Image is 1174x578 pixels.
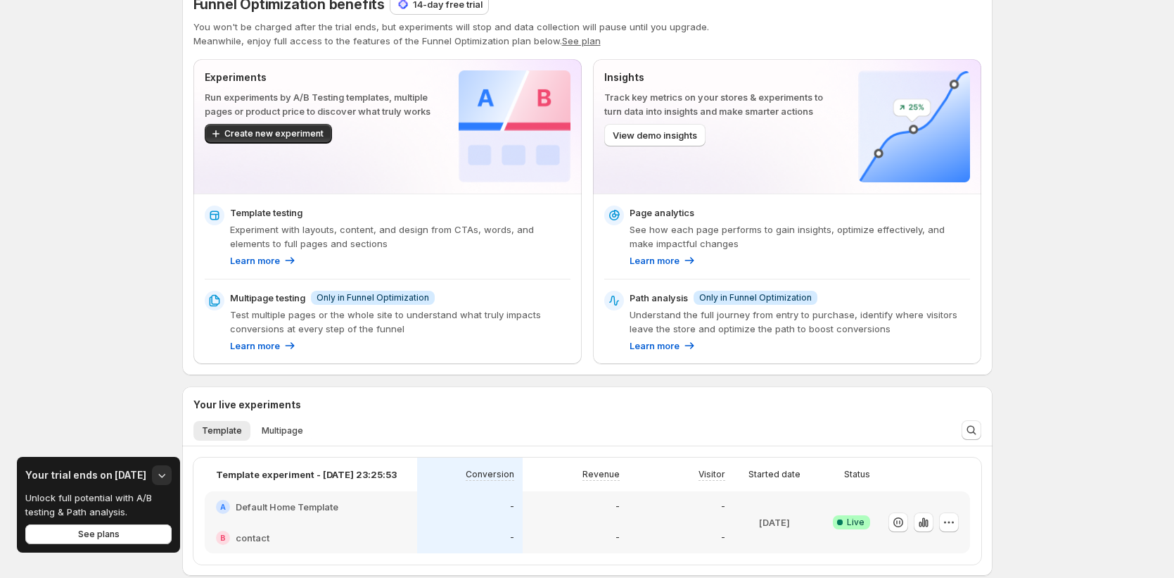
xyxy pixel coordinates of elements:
[230,308,570,336] p: Test multiple pages or the whole site to understand what truly impacts conversions at every step ...
[230,339,297,353] a: Learn more
[630,206,694,220] p: Page analytics
[748,469,800,480] p: Started date
[613,128,697,142] span: View demo insights
[510,532,514,544] p: -
[262,425,303,436] span: Multipage
[604,90,836,118] p: Track key metrics on your stores & experiments to turn data into insights and make smarter actions
[615,501,620,513] p: -
[205,90,436,118] p: Run experiments by A/B Testing templates, multiple pages or product price to discover what truly ...
[721,501,725,513] p: -
[230,339,280,353] p: Learn more
[25,524,172,544] button: See plans
[202,425,242,436] span: Template
[220,534,226,542] h2: B
[630,339,679,353] p: Learn more
[630,253,679,268] p: Learn more
[699,292,812,303] span: Only in Funnel Optimization
[230,253,280,268] p: Learn more
[236,500,338,514] h2: Default Home Template
[615,532,620,544] p: -
[317,292,429,303] span: Only in Funnel Optimization
[193,20,981,34] p: You won't be charged after the trial ends, but experiments will stop and data collection will pau...
[78,529,120,540] span: See plans
[205,70,436,84] p: Experiments
[230,206,302,220] p: Template testing
[205,124,332,144] button: Create new experiment
[630,291,688,305] p: Path analysis
[844,469,870,480] p: Status
[236,531,269,545] h2: contact
[604,70,836,84] p: Insights
[230,291,305,305] p: Multipage testing
[216,467,397,482] p: Template experiment - [DATE] 23:25:53
[630,253,696,268] a: Learn more
[858,70,970,182] img: Insights
[630,339,696,353] a: Learn more
[698,469,725,480] p: Visitor
[459,70,570,182] img: Experiments
[193,34,981,48] p: Meanwhile, enjoy full access to the features of the Funnel Optimization plan below.
[630,308,970,336] p: Understand the full journey from entry to purchase, identify where visitors leave the store and o...
[630,222,970,251] p: See how each page performs to gain insights, optimize effectively, and make impactful changes
[582,469,620,480] p: Revenue
[962,420,981,440] button: Search and filter results
[193,398,301,412] h3: Your live experiments
[510,501,514,513] p: -
[224,128,324,139] span: Create new experiment
[759,515,790,529] p: [DATE]
[25,468,146,482] h3: Your trial ends on [DATE]
[25,491,162,519] p: Unlock full potential with A/B testing & Path analysis.
[466,469,514,480] p: Conversion
[220,503,226,511] h2: A
[604,124,706,146] button: View demo insights
[230,253,297,268] a: Learn more
[847,517,864,528] span: Live
[562,35,601,46] button: See plan
[230,222,570,251] p: Experiment with layouts, content, and design from CTAs, words, and elements to full pages and sec...
[721,532,725,544] p: -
